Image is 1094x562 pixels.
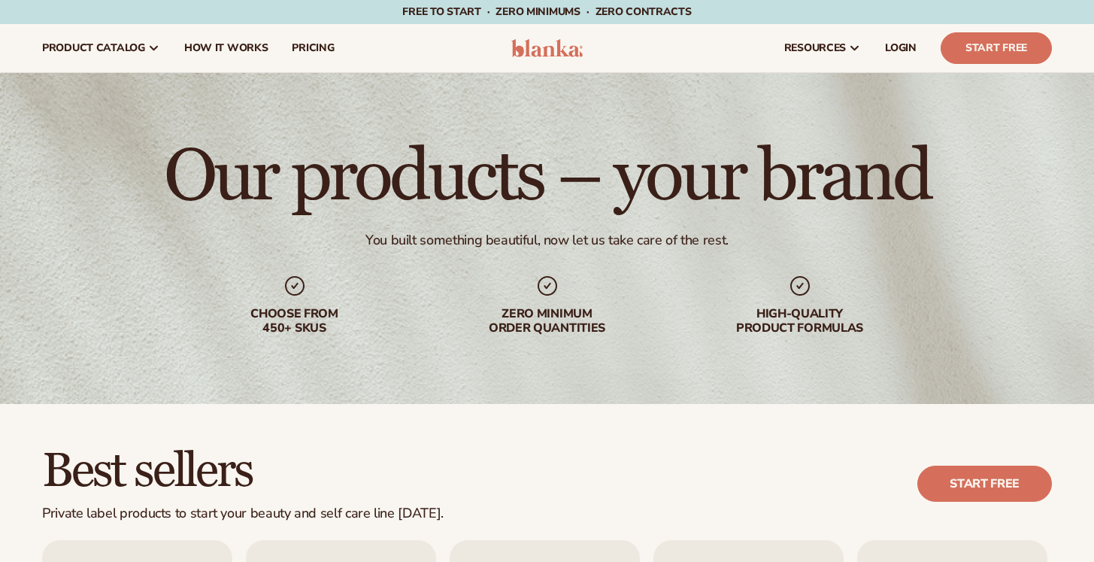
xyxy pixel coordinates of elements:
[451,307,644,336] div: Zero minimum order quantities
[873,24,929,72] a: LOGIN
[280,24,346,72] a: pricing
[402,5,691,19] span: Free to start · ZERO minimums · ZERO contracts
[42,446,444,497] h2: Best sellers
[184,42,268,54] span: How It Works
[198,307,391,336] div: Choose from 450+ Skus
[365,232,729,249] div: You built something beautiful, now let us take care of the rest.
[704,307,896,336] div: High-quality product formulas
[172,24,280,72] a: How It Works
[885,42,917,54] span: LOGIN
[511,39,583,57] img: logo
[784,42,846,54] span: resources
[42,42,145,54] span: product catalog
[30,24,172,72] a: product catalog
[164,141,930,214] h1: Our products – your brand
[772,24,873,72] a: resources
[917,466,1052,502] a: Start free
[941,32,1052,64] a: Start Free
[292,42,334,54] span: pricing
[42,506,444,522] div: Private label products to start your beauty and self care line [DATE].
